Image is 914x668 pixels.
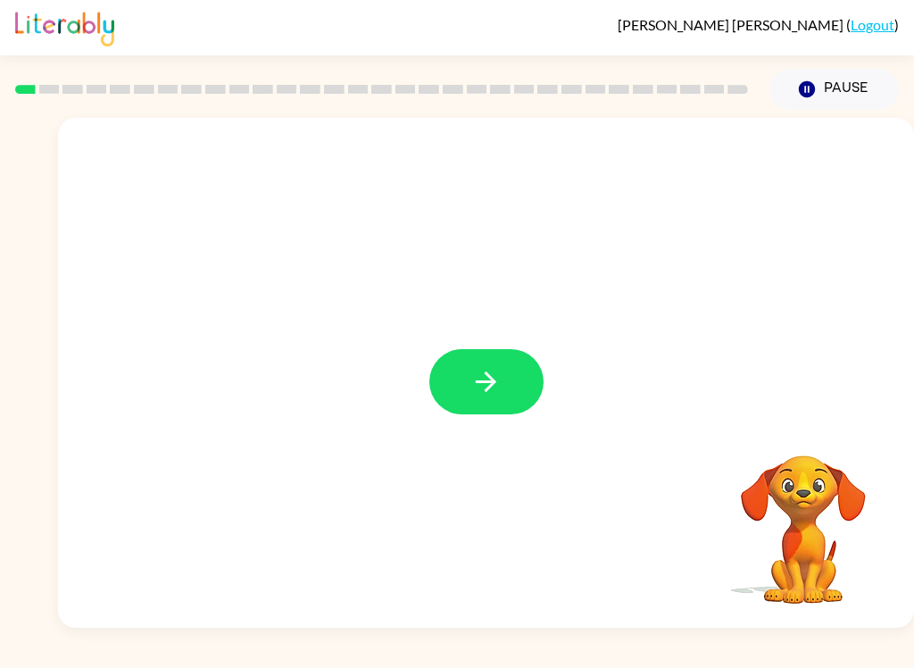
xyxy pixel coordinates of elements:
video: Your browser must support playing .mp4 files to use Literably. Please try using another browser. [714,428,893,606]
div: ( ) [618,16,899,33]
button: Pause [769,69,899,110]
img: Literably [15,7,114,46]
span: [PERSON_NAME] [PERSON_NAME] [618,16,846,33]
a: Logout [851,16,894,33]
